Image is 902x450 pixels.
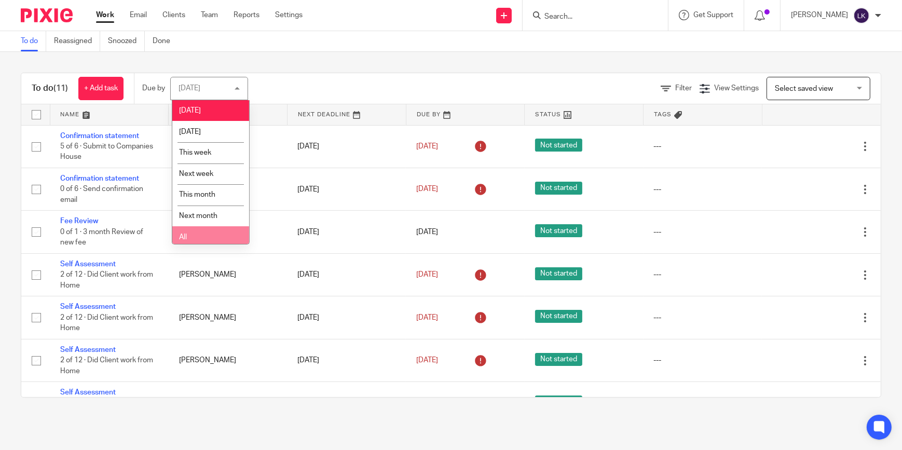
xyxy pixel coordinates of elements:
[416,228,438,236] span: [DATE]
[60,217,98,225] a: Fee Review
[169,296,288,339] td: [PERSON_NAME]
[179,149,211,156] span: This week
[853,7,870,24] img: svg%3E
[169,168,288,210] td: Eyes Open 11 Ltd
[179,212,217,220] span: Next month
[775,85,833,92] span: Select saved view
[654,184,752,195] div: ---
[675,85,692,92] span: Filter
[60,186,143,204] span: 0 of 6 · Send confirmation email
[234,10,259,20] a: Reports
[169,253,288,296] td: [PERSON_NAME]
[179,191,215,198] span: This month
[21,8,73,22] img: Pixie
[60,175,139,182] a: Confirmation statement
[654,269,752,280] div: ---
[179,128,201,135] span: [DATE]
[287,382,406,425] td: [DATE]
[60,132,139,140] a: Confirmation statement
[791,10,848,20] p: [PERSON_NAME]
[654,141,752,152] div: ---
[162,10,185,20] a: Clients
[287,296,406,339] td: [DATE]
[108,31,145,51] a: Snoozed
[179,170,213,178] span: Next week
[60,271,153,289] span: 2 of 12 · Did Client work from Home
[60,143,153,161] span: 5 of 6 · Submit to Companies House
[535,267,582,280] span: Not started
[416,186,438,193] span: [DATE]
[714,85,759,92] span: View Settings
[60,314,153,332] span: 2 of 12 · Did Client work from Home
[287,253,406,296] td: [DATE]
[535,139,582,152] span: Not started
[654,355,752,365] div: ---
[535,310,582,323] span: Not started
[693,11,733,19] span: Get Support
[60,303,116,310] a: Self Assessment
[543,12,637,22] input: Search
[153,31,178,51] a: Done
[32,83,68,94] h1: To do
[416,314,438,321] span: [DATE]
[169,211,288,253] td: Peachaus Ltd
[53,84,68,92] span: (11)
[416,271,438,278] span: [DATE]
[179,107,201,114] span: [DATE]
[416,143,438,150] span: [DATE]
[287,339,406,381] td: [DATE]
[287,211,406,253] td: [DATE]
[179,85,200,92] div: [DATE]
[287,125,406,168] td: [DATE]
[60,357,153,375] span: 2 of 12 · Did Client work from Home
[169,382,288,425] td: [PERSON_NAME]
[416,357,438,364] span: [DATE]
[535,182,582,195] span: Not started
[60,228,143,247] span: 0 of 1 · 3 month Review of new fee
[654,312,752,323] div: ---
[21,31,46,51] a: To do
[54,31,100,51] a: Reassigned
[78,77,124,100] a: + Add task
[169,339,288,381] td: [PERSON_NAME]
[60,389,116,396] a: Self Assessment
[60,261,116,268] a: Self Assessment
[142,83,165,93] p: Due by
[535,224,582,237] span: Not started
[275,10,303,20] a: Settings
[654,112,672,117] span: Tags
[535,353,582,366] span: Not started
[179,234,187,241] span: All
[287,168,406,210] td: [DATE]
[654,227,752,237] div: ---
[201,10,218,20] a: Team
[535,396,582,408] span: Not started
[130,10,147,20] a: Email
[60,346,116,353] a: Self Assessment
[96,10,114,20] a: Work
[169,125,288,168] td: Kacey Relocation Ltd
